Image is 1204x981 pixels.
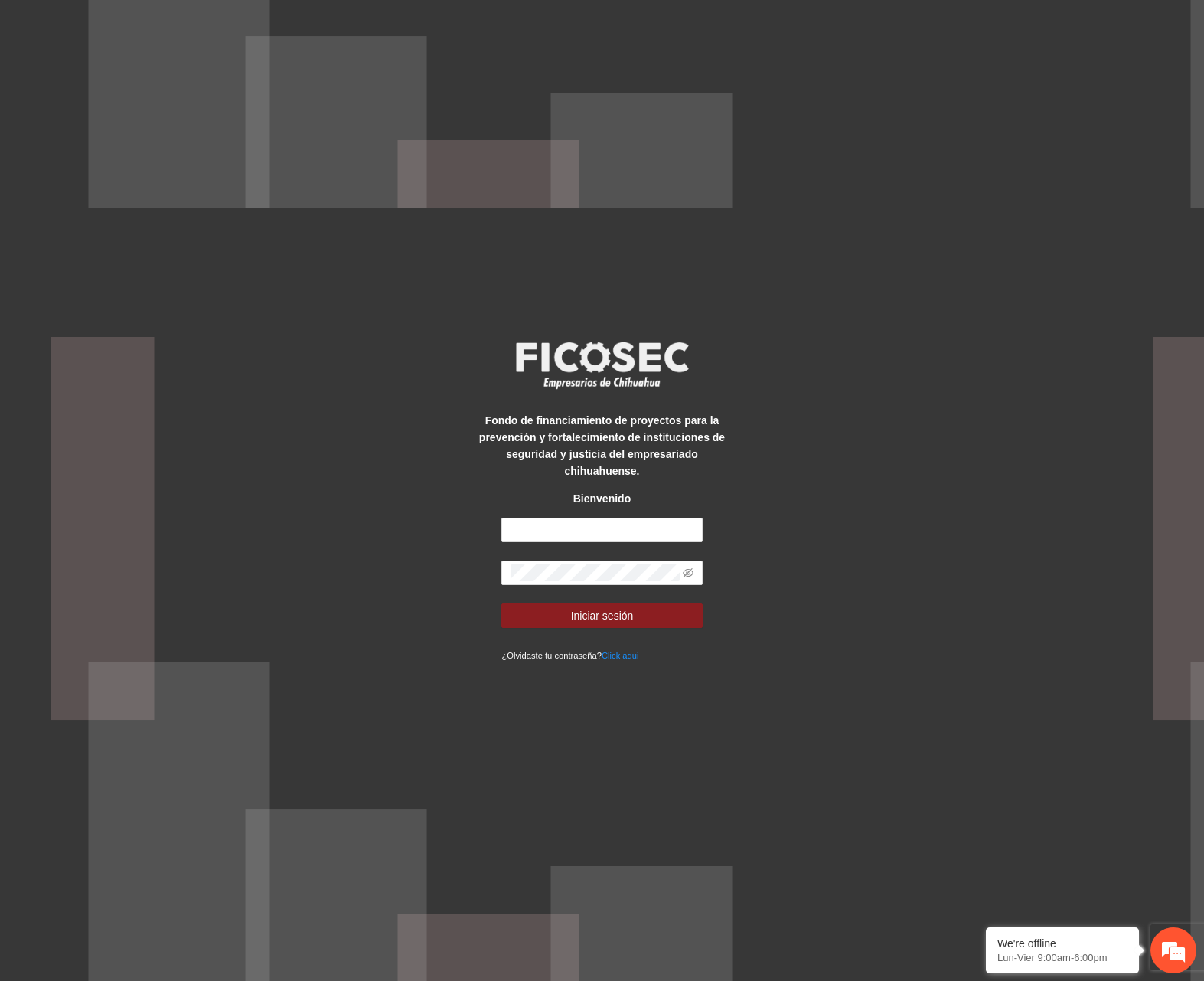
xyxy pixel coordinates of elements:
button: Iniciar sesión [501,603,702,628]
p: Lun-Vier 9:00am-6:00pm [997,952,1127,963]
span: Iniciar sesión [571,607,634,624]
img: logo [506,337,697,394]
strong: Fondo de financiamiento de proyectos para la prevención y fortalecimiento de instituciones de seg... [479,414,725,477]
div: We're offline [997,937,1127,950]
a: Click aqui [602,651,639,660]
strong: Bienvenido [573,492,631,505]
span: eye-invisible [683,567,693,578]
small: ¿Olvidaste tu contraseña? [501,651,638,660]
